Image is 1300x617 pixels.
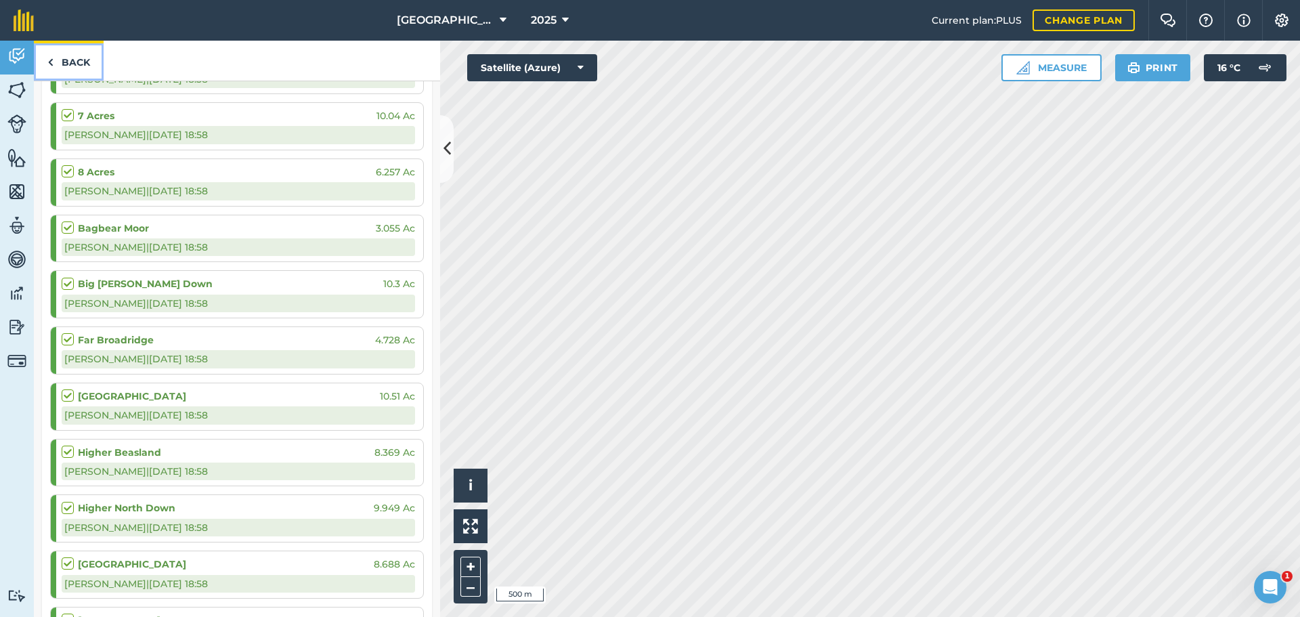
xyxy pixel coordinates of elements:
img: svg+xml;base64,PD94bWwgdmVyc2lvbj0iMS4wIiBlbmNvZGluZz0idXRmLTgiPz4KPCEtLSBHZW5lcmF0b3I6IEFkb2JlIE... [7,46,26,66]
div: [PERSON_NAME] | [DATE] 18:58 [62,182,415,200]
img: svg+xml;base64,PHN2ZyB4bWxucz0iaHR0cDovL3d3dy53My5vcmcvMjAwMC9zdmciIHdpZHRoPSI1NiIgaGVpZ2h0PSI2MC... [7,80,26,100]
button: Measure [1001,54,1102,81]
span: 8.688 Ac [374,557,415,572]
span: 1 [1282,571,1293,582]
img: fieldmargin Logo [14,9,34,31]
button: – [460,577,481,597]
img: svg+xml;base64,PD94bWwgdmVyc2lvbj0iMS4wIiBlbmNvZGluZz0idXRmLTgiPz4KPCEtLSBHZW5lcmF0b3I6IEFkb2JlIE... [7,114,26,133]
span: 8.369 Ac [374,445,415,460]
span: 10.3 Ac [383,276,415,291]
span: 6.257 Ac [376,165,415,179]
span: 16 ° C [1217,54,1240,81]
div: [PERSON_NAME] | [DATE] 18:58 [62,126,415,144]
strong: Far Broadridge [78,333,154,347]
img: svg+xml;base64,PD94bWwgdmVyc2lvbj0iMS4wIiBlbmNvZGluZz0idXRmLTgiPz4KPCEtLSBHZW5lcmF0b3I6IEFkb2JlIE... [7,352,26,370]
span: Current plan : PLUS [932,13,1022,28]
span: 2025 [531,12,557,28]
strong: [GEOGRAPHIC_DATA] [78,557,186,572]
div: [PERSON_NAME] | [DATE] 18:58 [62,295,415,312]
button: + [460,557,481,577]
span: [GEOGRAPHIC_DATA] [397,12,494,28]
a: Back [34,41,104,81]
img: Ruler icon [1016,61,1030,75]
img: svg+xml;base64,PD94bWwgdmVyc2lvbj0iMS4wIiBlbmNvZGluZz0idXRmLTgiPz4KPCEtLSBHZW5lcmF0b3I6IEFkb2JlIE... [7,283,26,303]
button: i [454,469,487,503]
strong: Higher North Down [78,501,175,515]
img: svg+xml;base64,PD94bWwgdmVyc2lvbj0iMS4wIiBlbmNvZGluZz0idXRmLTgiPz4KPCEtLSBHZW5lcmF0b3I6IEFkb2JlIE... [7,317,26,337]
button: Print [1115,54,1191,81]
div: [PERSON_NAME] | [DATE] 18:58 [62,350,415,368]
img: svg+xml;base64,PHN2ZyB4bWxucz0iaHR0cDovL3d3dy53My5vcmcvMjAwMC9zdmciIHdpZHRoPSIxOSIgaGVpZ2h0PSIyNC... [1127,60,1140,76]
img: svg+xml;base64,PD94bWwgdmVyc2lvbj0iMS4wIiBlbmNvZGluZz0idXRmLTgiPz4KPCEtLSBHZW5lcmF0b3I6IEFkb2JlIE... [7,215,26,236]
strong: 8 Acres [78,165,114,179]
img: svg+xml;base64,PD94bWwgdmVyc2lvbj0iMS4wIiBlbmNvZGluZz0idXRmLTgiPz4KPCEtLSBHZW5lcmF0b3I6IEFkb2JlIE... [7,249,26,270]
button: Satellite (Azure) [467,54,597,81]
span: 3.055 Ac [376,221,415,236]
strong: Higher Beasland [78,445,161,460]
div: [PERSON_NAME] | [DATE] 18:58 [62,406,415,424]
img: A cog icon [1274,14,1290,27]
img: svg+xml;base64,PHN2ZyB4bWxucz0iaHR0cDovL3d3dy53My5vcmcvMjAwMC9zdmciIHdpZHRoPSI1NiIgaGVpZ2h0PSI2MC... [7,182,26,202]
span: 4.728 Ac [375,333,415,347]
iframe: Intercom live chat [1254,571,1286,603]
span: 10.04 Ac [376,108,415,123]
img: A question mark icon [1198,14,1214,27]
a: Change plan [1033,9,1135,31]
strong: 7 Acres [78,108,114,123]
strong: [GEOGRAPHIC_DATA] [78,389,186,404]
div: [PERSON_NAME] | [DATE] 18:58 [62,575,415,593]
strong: Bagbear Moor [78,221,149,236]
button: 16 °C [1204,54,1286,81]
img: Four arrows, one pointing top left, one top right, one bottom right and the last bottom left [463,519,478,534]
span: i [469,477,473,494]
span: 10.51 Ac [380,389,415,404]
img: svg+xml;base64,PD94bWwgdmVyc2lvbj0iMS4wIiBlbmNvZGluZz0idXRmLTgiPz4KPCEtLSBHZW5lcmF0b3I6IEFkb2JlIE... [7,589,26,602]
img: svg+xml;base64,PD94bWwgdmVyc2lvbj0iMS4wIiBlbmNvZGluZz0idXRmLTgiPz4KPCEtLSBHZW5lcmF0b3I6IEFkb2JlIE... [1251,54,1278,81]
img: svg+xml;base64,PHN2ZyB4bWxucz0iaHR0cDovL3d3dy53My5vcmcvMjAwMC9zdmciIHdpZHRoPSIxNyIgaGVpZ2h0PSIxNy... [1237,12,1251,28]
div: [PERSON_NAME] | [DATE] 18:58 [62,238,415,256]
strong: Big [PERSON_NAME] Down [78,276,213,291]
div: [PERSON_NAME] | [DATE] 18:58 [62,519,415,536]
div: [PERSON_NAME] | [DATE] 18:58 [62,463,415,480]
img: Two speech bubbles overlapping with the left bubble in the forefront [1160,14,1176,27]
img: svg+xml;base64,PHN2ZyB4bWxucz0iaHR0cDovL3d3dy53My5vcmcvMjAwMC9zdmciIHdpZHRoPSI5IiBoZWlnaHQ9IjI0Ii... [47,54,53,70]
span: 9.949 Ac [374,501,415,515]
img: svg+xml;base64,PHN2ZyB4bWxucz0iaHR0cDovL3d3dy53My5vcmcvMjAwMC9zdmciIHdpZHRoPSI1NiIgaGVpZ2h0PSI2MC... [7,148,26,168]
